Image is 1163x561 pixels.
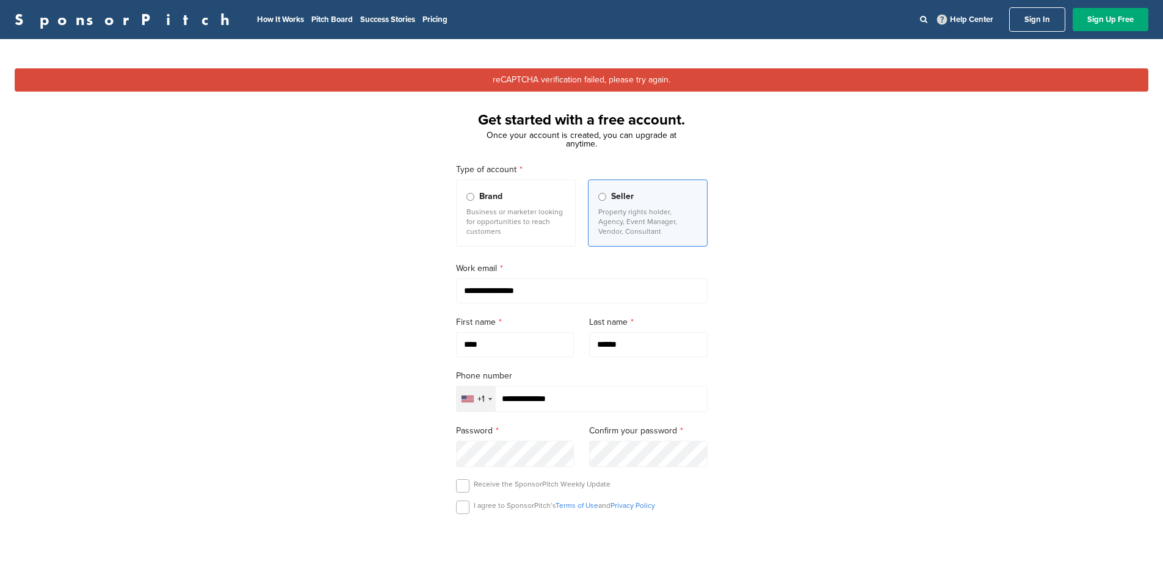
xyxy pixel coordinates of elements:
[456,163,708,176] label: Type of account
[589,316,708,329] label: Last name
[611,190,634,203] span: Seller
[598,207,697,236] p: Property rights holder, Agency, Event Manager, Vendor, Consultant
[474,501,655,510] p: I agree to SponsorPitch’s and
[441,109,722,131] h1: Get started with a free account.
[456,316,574,329] label: First name
[456,369,708,383] label: Phone number
[1073,8,1148,31] a: Sign Up Free
[935,12,996,27] a: Help Center
[422,15,447,24] a: Pricing
[15,12,237,27] a: SponsorPitch
[474,479,610,489] p: Receive the SponsorPitch Weekly Update
[610,501,655,510] a: Privacy Policy
[479,190,502,203] span: Brand
[487,130,676,149] span: Once your account is created, you can upgrade at anytime.
[257,15,304,24] a: How It Works
[477,395,485,404] div: +1
[457,386,496,411] div: Selected country
[456,262,708,275] label: Work email
[466,207,565,236] p: Business or marketer looking for opportunities to reach customers
[589,424,708,438] label: Confirm your password
[311,15,353,24] a: Pitch Board
[360,15,415,24] a: Success Stories
[1009,7,1065,32] a: Sign In
[598,193,606,201] input: Seller Property rights holder, Agency, Event Manager, Vendor, Consultant
[556,501,598,510] a: Terms of Use
[466,193,474,201] input: Brand Business or marketer looking for opportunities to reach customers
[15,68,1148,92] div: reCAPTCHA verification failed, please try again.
[456,424,574,438] label: Password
